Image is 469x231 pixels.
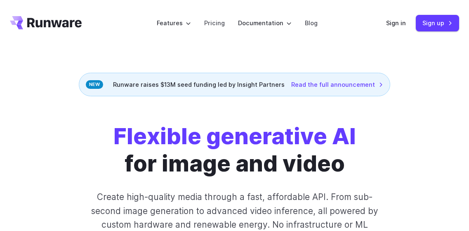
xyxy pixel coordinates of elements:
h1: for image and video [113,123,356,177]
a: Blog [305,18,318,28]
label: Features [157,18,191,28]
label: Documentation [238,18,292,28]
a: Pricing [204,18,225,28]
a: Sign in [386,18,406,28]
div: Runware raises $13M seed funding led by Insight Partners [79,73,390,96]
a: Read the full announcement [291,80,383,89]
a: Go to / [10,16,82,29]
a: Sign up [416,15,459,31]
strong: Flexible generative AI [113,122,356,150]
